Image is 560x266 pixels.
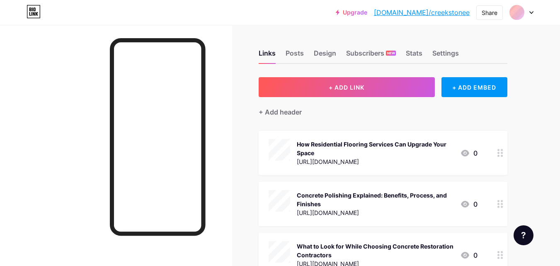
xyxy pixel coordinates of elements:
div: + Add header [259,107,302,117]
div: Concrete Polishing Explained: Benefits, Process, and Finishes [297,191,453,208]
div: 0 [460,148,478,158]
a: [DOMAIN_NAME]/creekstonee [374,7,470,17]
div: Design [314,48,336,63]
div: + ADD EMBED [441,77,507,97]
div: 0 [460,250,478,260]
span: + ADD LINK [329,84,364,91]
div: Posts [286,48,304,63]
div: 0 [460,199,478,209]
div: Subscribers [346,48,396,63]
div: Share [482,8,497,17]
div: Settings [432,48,459,63]
button: + ADD LINK [259,77,435,97]
a: Upgrade [336,9,367,16]
div: [URL][DOMAIN_NAME] [297,208,453,217]
div: Links [259,48,276,63]
div: Stats [406,48,422,63]
div: What to Look for While Choosing Concrete Restoration Contractors [297,242,453,259]
span: NEW [387,51,395,56]
div: [URL][DOMAIN_NAME] [297,157,453,166]
div: How Residential Flooring Services Can Upgrade Your Space [297,140,453,157]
